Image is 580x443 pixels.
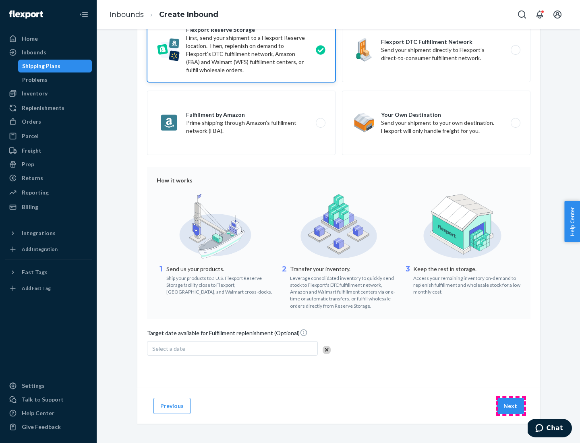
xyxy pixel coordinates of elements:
[22,382,45,390] div: Settings
[22,118,41,126] div: Orders
[5,130,92,143] a: Parcel
[22,188,49,197] div: Reporting
[9,10,43,19] img: Flexport logo
[5,32,92,45] a: Home
[166,273,274,295] div: Ship your products to a U.S. Flexport Reserve Storage facility close to Flexport, [GEOGRAPHIC_DAT...
[5,46,92,59] a: Inbounds
[290,265,398,273] p: Transfer your inventory.
[549,6,565,23] button: Open account menu
[564,201,580,242] button: Help Center
[5,243,92,256] a: Add Integration
[280,264,288,309] div: 2
[514,6,530,23] button: Open Search Box
[5,172,92,184] a: Returns
[532,6,548,23] button: Open notifications
[18,73,92,86] a: Problems
[22,132,39,140] div: Parcel
[157,264,165,295] div: 1
[22,409,54,417] div: Help Center
[5,201,92,213] a: Billing
[5,407,92,420] a: Help Center
[497,398,524,414] button: Next
[22,35,38,43] div: Home
[413,265,521,273] p: Keep the rest in storage.
[22,76,48,84] div: Problems
[147,329,308,340] span: Target date available for Fulfillment replenishment (Optional)
[152,345,185,352] span: Select a date
[18,60,92,72] a: Shipping Plans
[166,265,274,273] p: Send us your products.
[22,62,60,70] div: Shipping Plans
[5,379,92,392] a: Settings
[413,273,521,295] div: Access your remaining inventory on-demand to replenish fulfillment and wholesale stock for a low ...
[22,48,46,56] div: Inbounds
[290,273,398,309] div: Leverage consolidated inventory to quickly send stock to Flexport's DTC fulfillment network, Amaz...
[5,186,92,199] a: Reporting
[110,10,144,19] a: Inbounds
[22,246,58,253] div: Add Integration
[22,147,41,155] div: Freight
[528,419,572,439] iframe: Opens a widget where you can chat to one of our agents
[22,229,56,237] div: Integrations
[5,282,92,295] a: Add Fast Tag
[5,393,92,406] button: Talk to Support
[153,398,191,414] button: Previous
[5,101,92,114] a: Replenishments
[103,3,225,27] ol: breadcrumbs
[5,158,92,171] a: Prep
[22,423,61,431] div: Give Feedback
[5,227,92,240] button: Integrations
[5,144,92,157] a: Freight
[22,203,38,211] div: Billing
[22,268,48,276] div: Fast Tags
[22,285,51,292] div: Add Fast Tag
[76,6,92,23] button: Close Navigation
[5,115,92,128] a: Orders
[159,10,218,19] a: Create Inbound
[5,420,92,433] button: Give Feedback
[157,176,521,184] div: How it works
[5,266,92,279] button: Fast Tags
[22,160,34,168] div: Prep
[5,87,92,100] a: Inventory
[22,104,64,112] div: Replenishments
[22,395,64,404] div: Talk to Support
[22,89,48,97] div: Inventory
[22,174,43,182] div: Returns
[404,264,412,295] div: 3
